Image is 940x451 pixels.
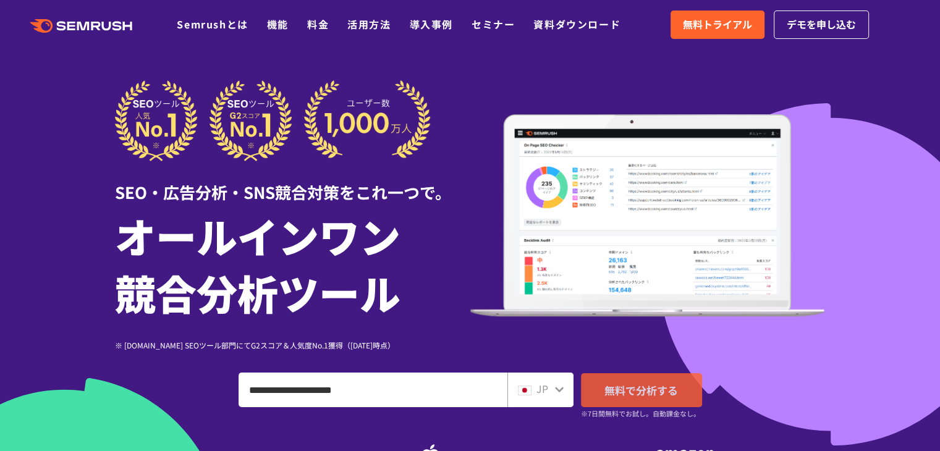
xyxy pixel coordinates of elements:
[533,17,620,32] a: 資料ダウンロード
[307,17,329,32] a: 料金
[604,382,678,398] span: 無料で分析する
[581,373,702,407] a: 無料で分析する
[536,381,548,396] span: JP
[267,17,289,32] a: 機能
[177,17,248,32] a: Semrushとは
[115,161,470,204] div: SEO・広告分析・SNS競合対策をこれ一つで。
[774,11,869,39] a: デモを申し込む
[671,11,764,39] a: 無料トライアル
[410,17,453,32] a: 導入事例
[787,17,856,33] span: デモを申し込む
[472,17,515,32] a: セミナー
[239,373,507,407] input: ドメイン、キーワードまたはURLを入力してください
[347,17,391,32] a: 活用方法
[581,408,700,419] small: ※7日間無料でお試し。自動課金なし。
[683,17,752,33] span: 無料トライアル
[115,207,470,321] h1: オールインワン 競合分析ツール
[115,339,470,351] div: ※ [DOMAIN_NAME] SEOツール部門にてG2スコア＆人気度No.1獲得（[DATE]時点）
